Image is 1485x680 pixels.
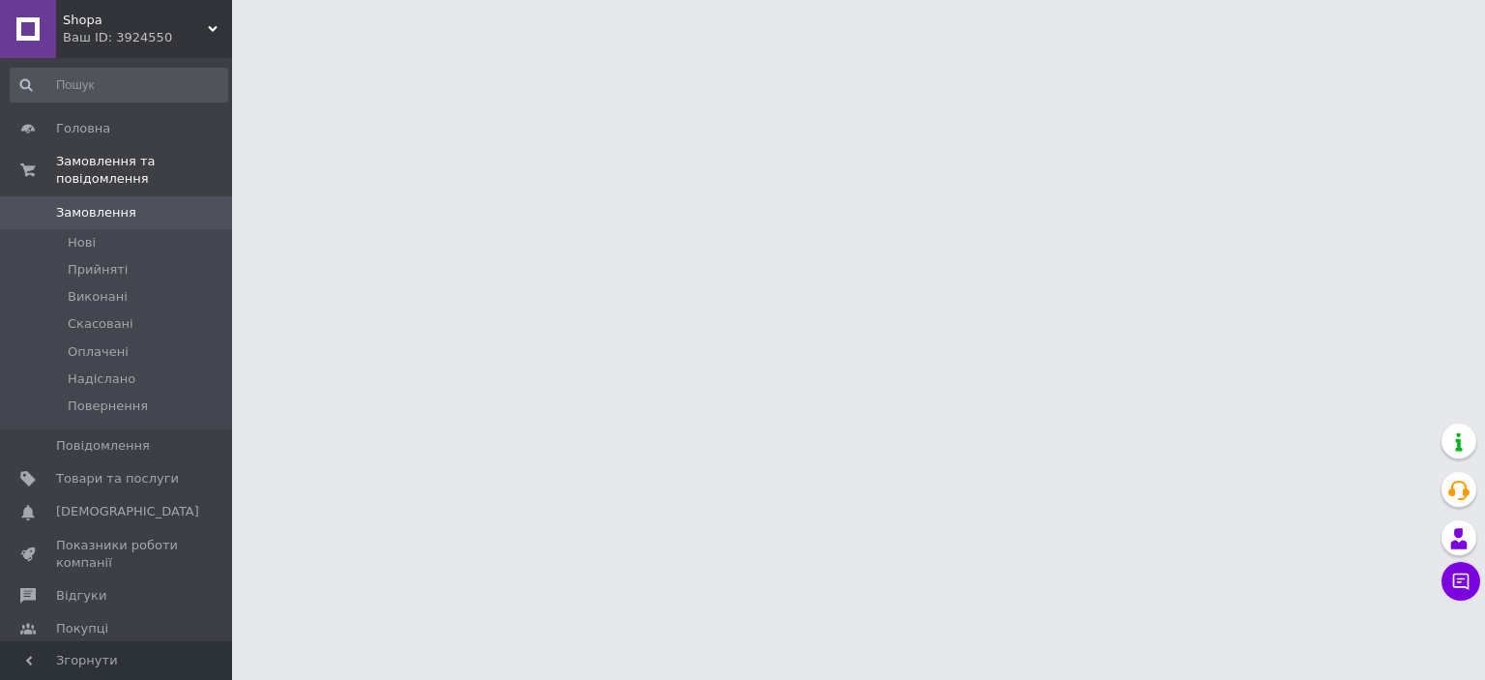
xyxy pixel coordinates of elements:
[68,370,135,388] span: Надіслано
[1441,562,1480,601] button: Чат з покупцем
[68,398,148,415] span: Повернення
[56,470,179,488] span: Товари та послуги
[68,315,133,333] span: Скасовані
[56,437,150,455] span: Повідомлення
[68,288,128,306] span: Виконані
[68,343,129,361] span: Оплачені
[56,204,136,222] span: Замовлення
[68,234,96,251] span: Нові
[68,261,128,279] span: Прийняті
[56,120,110,137] span: Головна
[56,537,179,572] span: Показники роботи компанії
[56,153,232,188] span: Замовлення та повідомлення
[63,12,208,29] span: Shopa
[56,503,199,520] span: [DEMOGRAPHIC_DATA]
[10,68,228,103] input: Пошук
[63,29,232,46] div: Ваш ID: 3924550
[56,620,108,637] span: Покупці
[56,587,106,605] span: Відгуки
